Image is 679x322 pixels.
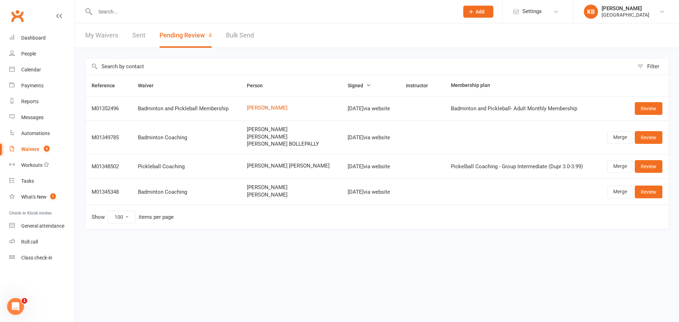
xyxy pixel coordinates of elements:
[247,81,271,90] button: Person
[247,163,335,169] span: [PERSON_NAME] [PERSON_NAME]
[406,81,436,90] button: Instructor
[21,162,42,168] div: Workouts
[348,135,393,141] div: [DATE] via website
[138,135,234,141] div: Badminton Coaching
[85,23,118,48] a: My Waivers
[21,51,36,57] div: People
[21,255,52,260] div: Class check-in
[92,164,125,170] div: M01348502
[445,75,597,96] th: Membership plan
[247,83,271,88] span: Person
[247,105,335,111] a: [PERSON_NAME]
[522,4,542,19] span: Settings
[9,157,75,173] a: Workouts
[348,106,393,112] div: [DATE] via website
[9,46,75,62] a: People
[50,193,56,199] span: 1
[584,5,598,19] div: KB
[92,83,123,88] span: Reference
[451,106,591,112] div: Badminton and Pickleball- Adult Monthly Membership
[138,83,161,88] span: Waiver
[22,298,27,304] span: 1
[85,58,634,75] input: Search by contact
[9,78,75,94] a: Payments
[92,211,174,223] div: Show
[9,141,75,157] a: Waivers 4
[9,234,75,250] a: Roll call
[635,160,662,173] a: Review
[634,58,669,75] button: Filter
[9,125,75,141] a: Automations
[406,83,436,88] span: Instructor
[647,62,659,71] div: Filter
[602,12,649,18] div: [GEOGRAPHIC_DATA]
[635,131,662,144] a: Review
[21,115,43,120] div: Messages
[348,189,393,195] div: [DATE] via website
[9,189,75,205] a: What's New1
[21,239,38,245] div: Roll call
[9,62,75,78] a: Calendar
[21,130,50,136] div: Automations
[44,146,50,152] span: 4
[247,134,335,140] span: [PERSON_NAME]
[93,7,454,17] input: Search...
[9,218,75,234] a: General attendance kiosk mode
[247,141,335,147] span: [PERSON_NAME] BOLLEPALLY
[139,214,174,220] div: items per page
[21,178,34,184] div: Tasks
[451,164,591,170] div: Pickelball Coaching - Group Intermediate (Dupr 3.0-3.99)
[21,223,64,229] div: General attendance
[7,298,24,315] iframe: Intercom live chat
[463,6,493,18] button: Add
[247,185,335,191] span: [PERSON_NAME]
[92,189,125,195] div: M01345348
[348,81,371,90] button: Signed
[21,35,46,41] div: Dashboard
[607,131,633,144] a: Merge
[92,81,123,90] button: Reference
[602,5,649,12] div: [PERSON_NAME]
[247,127,335,133] span: [PERSON_NAME]
[208,31,212,39] span: 4
[138,189,234,195] div: Badminton Coaching
[607,186,633,198] a: Merge
[21,99,39,104] div: Reports
[635,102,662,115] a: Review
[138,106,234,112] div: Badminton and Pickleball Membership
[9,30,75,46] a: Dashboard
[159,23,212,48] button: Pending Review4
[635,186,662,198] a: Review
[476,9,484,14] span: Add
[21,83,43,88] div: Payments
[9,250,75,266] a: Class kiosk mode
[226,23,254,48] a: Bulk Send
[607,160,633,173] a: Merge
[92,106,125,112] div: M01352496
[348,164,393,170] div: [DATE] via website
[8,7,26,25] a: Clubworx
[247,192,335,198] span: [PERSON_NAME]
[348,83,371,88] span: Signed
[9,110,75,125] a: Messages
[21,67,41,72] div: Calendar
[138,81,161,90] button: Waiver
[21,194,47,200] div: What's New
[92,135,125,141] div: M01349785
[21,146,39,152] div: Waivers
[132,23,145,48] a: Sent
[9,94,75,110] a: Reports
[138,164,234,170] div: Pickleball Coaching
[9,173,75,189] a: Tasks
